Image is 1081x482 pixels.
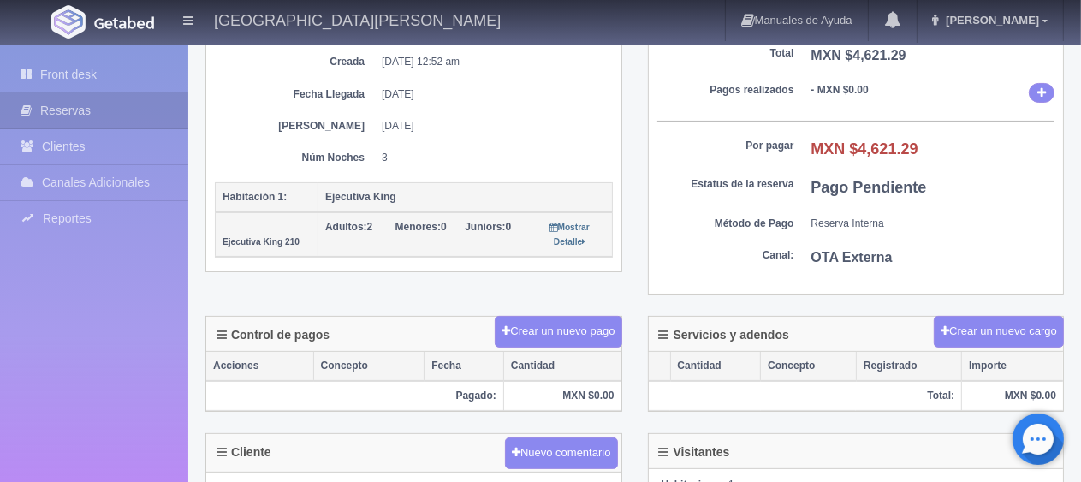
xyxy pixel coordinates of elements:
th: Cantidad [670,352,761,381]
dt: Pagos realizados [657,83,794,98]
h4: Visitantes [659,446,730,459]
h4: Cliente [217,446,271,459]
b: MXN $4,621.29 [811,48,906,62]
dt: Núm Noches [228,151,365,165]
b: MXN $4,621.29 [811,140,918,158]
dt: Creada [228,55,365,69]
b: - MXN $0.00 [811,84,869,96]
b: Pago Pendiente [811,179,927,196]
th: Concepto [761,352,857,381]
dt: Fecha Llegada [228,87,365,102]
dd: [DATE] [382,119,600,134]
button: Nuevo comentario [505,437,618,469]
dd: [DATE] [382,87,600,102]
small: Ejecutiva King 210 [223,237,300,247]
dt: Por pagar [657,139,794,153]
span: [PERSON_NAME] [941,14,1039,27]
button: Crear un nuevo pago [495,316,621,348]
h4: Control de pagos [217,329,330,342]
th: Registrado [856,352,961,381]
span: 0 [465,221,511,233]
th: Importe [962,352,1063,381]
th: MXN $0.00 [503,381,621,411]
small: Mostrar Detalle [550,223,590,247]
dt: Total [657,46,794,61]
span: 2 [325,221,372,233]
button: Crear un nuevo cargo [934,316,1064,348]
dd: [DATE] 12:52 am [382,55,600,69]
th: Acciones [206,352,313,381]
th: Total: [649,381,962,411]
dt: Canal: [657,248,794,263]
strong: Juniors: [465,221,505,233]
strong: Adultos: [325,221,367,233]
th: Ejecutiva King [318,182,613,212]
strong: Menores: [395,221,441,233]
dt: Método de Pago [657,217,794,231]
dt: Estatus de la reserva [657,177,794,192]
img: Getabed [94,16,154,29]
th: Cantidad [503,352,621,381]
h4: Servicios y adendos [659,329,789,342]
b: OTA Externa [811,250,893,265]
dd: 3 [382,151,600,165]
dd: Reserva Interna [811,217,1055,231]
dt: [PERSON_NAME] [228,119,365,134]
th: MXN $0.00 [962,381,1063,411]
th: Fecha [425,352,504,381]
a: Mostrar Detalle [550,221,590,247]
b: Habitación 1: [223,191,287,203]
h4: [GEOGRAPHIC_DATA][PERSON_NAME] [214,9,501,30]
img: Getabed [51,5,86,39]
span: 0 [395,221,447,233]
th: Pagado: [206,381,503,411]
th: Concepto [313,352,425,381]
